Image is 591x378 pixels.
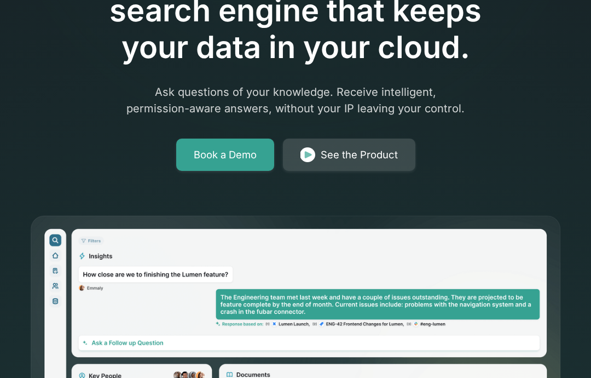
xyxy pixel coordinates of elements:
a: See the Product [283,139,415,171]
p: Ask questions of your knowledge. Receive intelligent, permission-aware answers, without your IP l... [85,84,506,117]
a: Book a Demo [176,139,274,171]
div: See the Product [321,147,398,163]
iframe: Chat Widget [536,325,591,378]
